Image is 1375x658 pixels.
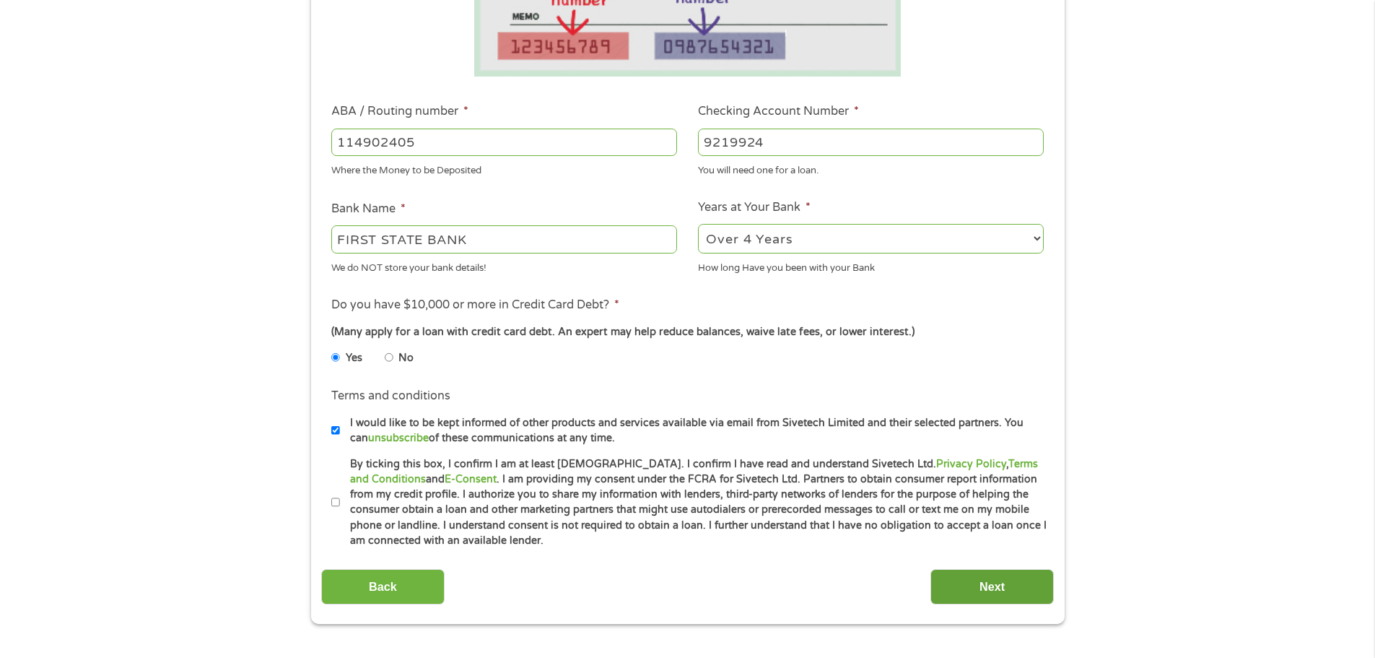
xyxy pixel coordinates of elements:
label: Yes [346,350,362,366]
div: Where the Money to be Deposited [331,159,677,178]
label: Bank Name [331,202,406,217]
label: No [398,350,414,366]
div: You will need one for a loan. [698,159,1044,178]
label: Checking Account Number [698,104,859,119]
input: 345634636 [698,129,1044,156]
a: Privacy Policy [936,458,1006,470]
a: E-Consent [445,473,497,485]
div: (Many apply for a loan with credit card debt. An expert may help reduce balances, waive late fees... [331,324,1043,340]
label: Years at Your Bank [698,200,811,215]
input: 263177916 [331,129,677,156]
label: Do you have $10,000 or more in Credit Card Debt? [331,298,619,313]
label: ABA / Routing number [331,104,468,119]
label: I would like to be kept informed of other products and services available via email from Sivetech... [340,415,1048,446]
label: By ticking this box, I confirm I am at least [DEMOGRAPHIC_DATA]. I confirm I have read and unders... [340,456,1048,549]
input: Next [930,569,1054,605]
div: How long Have you been with your Bank [698,256,1044,275]
a: unsubscribe [368,432,429,444]
a: Terms and Conditions [350,458,1038,485]
label: Terms and conditions [331,389,450,404]
div: We do NOT store your bank details! [331,256,677,275]
input: Back [321,569,445,605]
